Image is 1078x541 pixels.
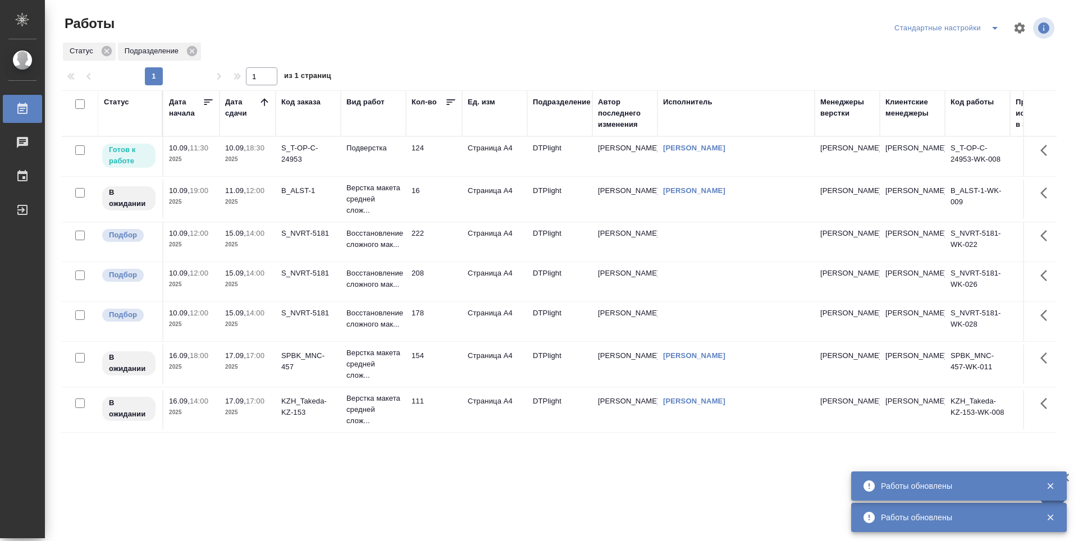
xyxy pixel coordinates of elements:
[527,302,592,341] td: DTPlight
[281,185,335,196] div: B_ALST-1
[281,268,335,279] div: S_NVRT-5181
[820,350,874,361] p: [PERSON_NAME]
[881,512,1029,523] div: Работы обновлены
[225,239,270,250] p: 2025
[190,269,208,277] p: 12:00
[468,97,495,108] div: Ед. изм
[406,345,462,384] td: 154
[1034,345,1061,372] button: Здесь прячутся важные кнопки
[880,180,945,219] td: [PERSON_NAME]
[284,69,331,85] span: из 1 страниц
[169,239,214,250] p: 2025
[880,345,945,384] td: [PERSON_NAME]
[592,345,657,384] td: [PERSON_NAME]
[951,97,994,108] div: Код работы
[225,269,246,277] p: 15.09,
[945,345,1010,384] td: SPBK_MNC-457-WK-011
[281,308,335,319] div: S_NVRT-5181
[346,143,400,154] p: Подверстка
[820,143,874,154] p: [PERSON_NAME]
[412,97,437,108] div: Кол-во
[190,309,208,317] p: 12:00
[190,229,208,237] p: 12:00
[346,347,400,381] p: Верстка макета средней слож...
[406,262,462,301] td: 208
[225,309,246,317] p: 15.09,
[885,97,939,119] div: Клиентские менеджеры
[169,229,190,237] p: 10.09,
[169,397,190,405] p: 16.09,
[169,196,214,208] p: 2025
[820,396,874,407] p: [PERSON_NAME]
[1034,302,1061,329] button: Здесь прячутся важные кнопки
[169,154,214,165] p: 2025
[527,180,592,219] td: DTPlight
[592,222,657,262] td: [PERSON_NAME]
[406,390,462,429] td: 111
[246,144,264,152] p: 18:30
[225,196,270,208] p: 2025
[101,228,157,243] div: Можно подбирать исполнителей
[101,143,157,169] div: Исполнитель может приступить к работе
[1016,97,1066,130] div: Прогресс исполнителя в SC
[527,137,592,176] td: DTPlight
[225,351,246,360] p: 17.09,
[527,345,592,384] td: DTPlight
[118,43,201,61] div: Подразделение
[462,137,527,176] td: Страница А4
[225,186,246,195] p: 11.09,
[125,45,182,57] p: Подразделение
[527,390,592,429] td: DTPlight
[1033,17,1057,39] span: Посмотреть информацию
[225,397,246,405] p: 17.09,
[169,97,203,119] div: Дата начала
[281,97,321,108] div: Код заказа
[246,229,264,237] p: 14:00
[101,268,157,283] div: Можно подбирать исполнителей
[880,302,945,341] td: [PERSON_NAME]
[406,222,462,262] td: 222
[880,390,945,429] td: [PERSON_NAME]
[462,390,527,429] td: Страница А4
[663,186,725,195] a: [PERSON_NAME]
[225,407,270,418] p: 2025
[592,390,657,429] td: [PERSON_NAME]
[820,228,874,239] p: [PERSON_NAME]
[592,137,657,176] td: [PERSON_NAME]
[462,262,527,301] td: Страница А4
[1039,481,1062,491] button: Закрыть
[169,351,190,360] p: 16.09,
[63,43,116,61] div: Статус
[190,186,208,195] p: 19:00
[246,397,264,405] p: 17:00
[406,137,462,176] td: 124
[190,397,208,405] p: 14:00
[945,390,1010,429] td: KZH_Takeda-KZ-153-WK-008
[663,351,725,360] a: [PERSON_NAME]
[62,15,115,33] span: Работы
[109,309,137,320] p: Подбор
[281,396,335,418] div: KZH_Takeda-KZ-153
[281,228,335,239] div: S_NVRT-5181
[109,144,149,167] p: Готов к работе
[281,350,335,373] div: SPBK_MNC-457
[592,180,657,219] td: [PERSON_NAME]
[880,222,945,262] td: [PERSON_NAME]
[169,309,190,317] p: 10.09,
[663,144,725,152] a: [PERSON_NAME]
[190,144,208,152] p: 11:30
[945,137,1010,176] td: S_T-OP-C-24953-WK-008
[246,186,264,195] p: 12:00
[169,319,214,330] p: 2025
[820,308,874,319] p: [PERSON_NAME]
[225,319,270,330] p: 2025
[109,397,149,420] p: В ожидании
[281,143,335,165] div: S_T-OP-C-24953
[346,228,400,250] p: Восстановление сложного мак...
[169,279,214,290] p: 2025
[225,97,259,119] div: Дата сдачи
[527,222,592,262] td: DTPlight
[1039,512,1062,522] button: Закрыть
[109,269,137,281] p: Подбор
[592,262,657,301] td: [PERSON_NAME]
